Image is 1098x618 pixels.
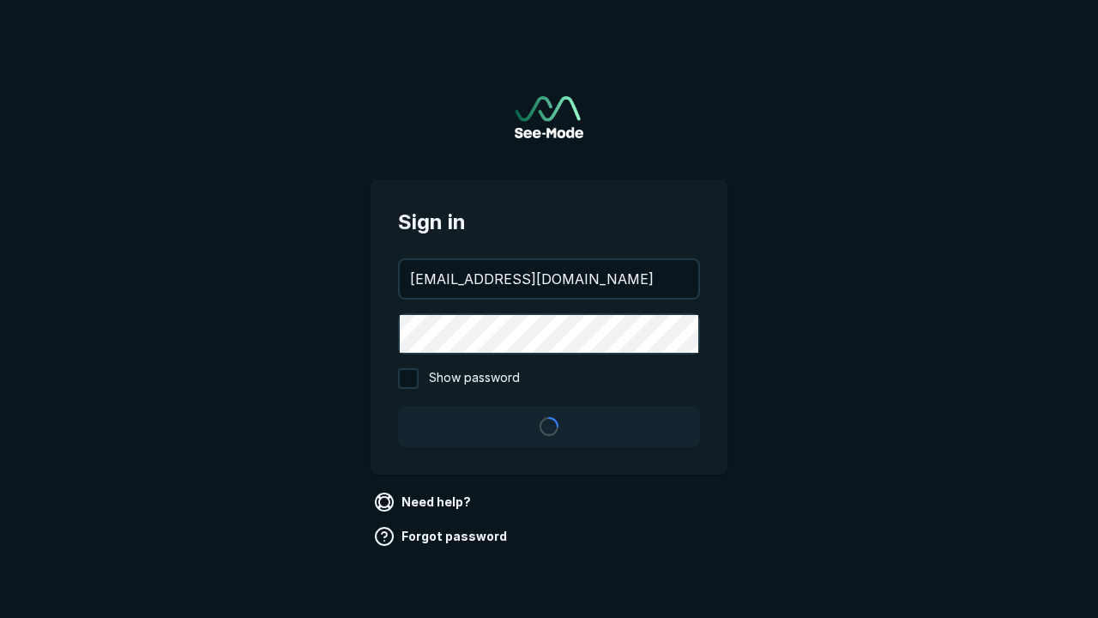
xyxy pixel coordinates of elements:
a: Need help? [371,488,478,516]
span: Sign in [398,207,700,238]
img: See-Mode Logo [515,96,583,138]
a: Go to sign in [515,96,583,138]
span: Show password [429,368,520,389]
a: Forgot password [371,523,514,550]
input: your@email.com [400,260,698,298]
